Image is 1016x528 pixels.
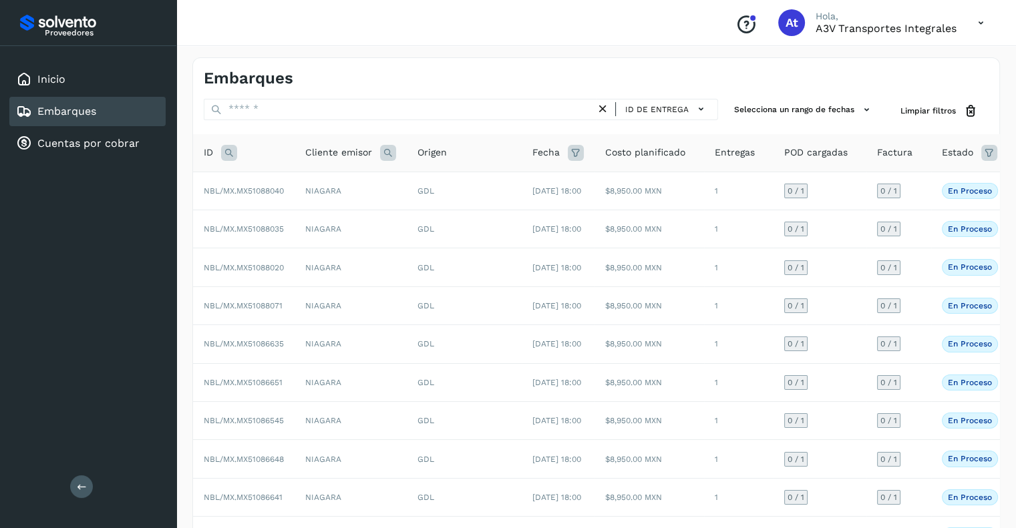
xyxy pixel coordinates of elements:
p: En proceso [948,301,992,310]
td: NIAGARA [295,172,407,210]
span: 0 / 1 [788,264,804,272]
span: 0 / 1 [880,340,897,348]
td: 1 [704,363,774,401]
button: ID de entrega [621,99,712,119]
span: 0 / 1 [880,455,897,463]
p: En proceso [948,339,992,348]
span: Factura [877,146,912,160]
span: 0 / 1 [880,378,897,386]
span: NBL/MX.MX51086635 [204,339,284,348]
span: Estado [942,146,973,160]
td: 1 [704,402,774,440]
td: 1 [704,210,774,248]
td: 1 [704,325,774,363]
span: GDL [417,301,434,310]
td: 1 [704,478,774,516]
div: Inicio [9,65,166,94]
span: [DATE] 18:00 [532,339,581,348]
p: En proceso [948,262,992,272]
button: Selecciona un rango de fechas [729,99,879,121]
span: ID de entrega [625,103,689,115]
span: [DATE] 18:00 [532,224,581,234]
span: GDL [417,339,434,348]
td: 1 [704,248,774,286]
span: NBL/MX.MX51088020 [204,263,284,272]
span: Cliente emisor [305,146,372,160]
span: Costo planificado [605,146,685,160]
a: Cuentas por cobrar [37,137,140,150]
div: Embarques [9,97,166,126]
span: [DATE] 18:00 [532,186,581,196]
span: POD cargadas [784,146,848,160]
span: Entregas [715,146,755,160]
span: GDL [417,378,434,387]
span: ID [204,146,213,160]
span: [DATE] 18:00 [532,378,581,387]
td: $8,950.00 MXN [595,172,704,210]
span: 0 / 1 [880,187,897,195]
span: 0 / 1 [788,187,804,195]
p: En proceso [948,186,992,196]
td: $8,950.00 MXN [595,402,704,440]
td: $8,950.00 MXN [595,363,704,401]
span: Fecha [532,146,560,160]
td: NIAGARA [295,478,407,516]
td: NIAGARA [295,440,407,478]
p: En proceso [948,378,992,387]
span: 0 / 1 [880,417,897,425]
span: GDL [417,263,434,272]
p: En proceso [948,454,992,463]
td: $8,950.00 MXN [595,286,704,324]
div: Cuentas por cobrar [9,129,166,158]
span: GDL [417,186,434,196]
p: En proceso [948,493,992,502]
span: 0 / 1 [880,264,897,272]
span: NBL/MX.MX51086651 [204,378,283,387]
span: Limpiar filtros [900,105,956,117]
span: NBL/MX.MX51086648 [204,455,284,464]
span: 0 / 1 [788,493,804,501]
button: Limpiar filtros [890,99,989,123]
a: Inicio [37,73,65,85]
td: $8,950.00 MXN [595,478,704,516]
td: 1 [704,440,774,478]
span: GDL [417,455,434,464]
h4: Embarques [204,69,293,88]
p: A3V transportes integrales [816,22,957,35]
p: Proveedores [45,28,160,37]
span: NBL/MX.MX51088040 [204,186,284,196]
span: GDL [417,224,434,234]
td: $8,950.00 MXN [595,210,704,248]
span: [DATE] 18:00 [532,416,581,425]
span: GDL [417,416,434,425]
span: 0 / 1 [788,302,804,310]
td: 1 [704,286,774,324]
span: GDL [417,493,434,502]
span: [DATE] 18:00 [532,263,581,272]
p: Hola, [816,11,957,22]
td: NIAGARA [295,325,407,363]
td: $8,950.00 MXN [595,440,704,478]
span: Origen [417,146,447,160]
span: [DATE] 18:00 [532,493,581,502]
p: En proceso [948,416,992,425]
td: NIAGARA [295,363,407,401]
td: NIAGARA [295,286,407,324]
td: 1 [704,172,774,210]
span: 0 / 1 [788,378,804,386]
span: NBL/MX.MX51088071 [204,301,283,310]
td: NIAGARA [295,248,407,286]
td: $8,950.00 MXN [595,248,704,286]
td: NIAGARA [295,210,407,248]
span: 0 / 1 [788,455,804,463]
span: 0 / 1 [788,417,804,425]
a: Embarques [37,105,96,117]
span: 0 / 1 [788,340,804,348]
span: 0 / 1 [880,493,897,501]
span: [DATE] 18:00 [532,455,581,464]
span: 0 / 1 [880,302,897,310]
td: $8,950.00 MXN [595,325,704,363]
span: NBL/MX.MX51086545 [204,416,284,425]
span: NBL/MX.MX51088035 [204,224,284,234]
span: [DATE] 18:00 [532,301,581,310]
